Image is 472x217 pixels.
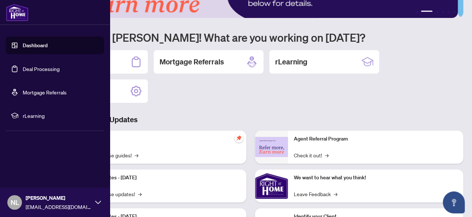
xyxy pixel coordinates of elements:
[441,11,444,14] button: 4
[23,66,60,72] a: Deal Processing
[26,194,91,202] span: [PERSON_NAME]
[38,115,463,125] h3: Brokerage & Industry Updates
[135,151,138,159] span: →
[38,30,463,44] h1: Welcome back [PERSON_NAME]! What are you working on [DATE]?
[447,11,450,14] button: 5
[421,11,432,14] button: 2
[77,174,240,182] p: Platform Updates - [DATE]
[453,11,456,14] button: 6
[294,190,337,198] a: Leave Feedback→
[334,190,337,198] span: →
[443,191,465,213] button: Open asap
[23,42,48,49] a: Dashboard
[275,57,307,67] h2: rLearning
[415,11,418,14] button: 1
[294,135,457,143] p: Agent Referral Program
[325,151,329,159] span: →
[138,190,142,198] span: →
[23,89,67,96] a: Mortgage Referrals
[255,169,288,202] img: We want to hear what you think!
[294,151,329,159] a: Check it out!→
[77,135,240,143] p: Self-Help
[160,57,224,67] h2: Mortgage Referrals
[255,137,288,157] img: Agent Referral Program
[235,134,243,142] span: pushpin
[435,11,438,14] button: 3
[294,174,457,182] p: We want to hear what you think!
[23,112,99,120] span: rLearning
[11,197,19,207] span: NL
[6,4,29,21] img: logo
[26,203,91,211] span: [EMAIL_ADDRESS][DOMAIN_NAME]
